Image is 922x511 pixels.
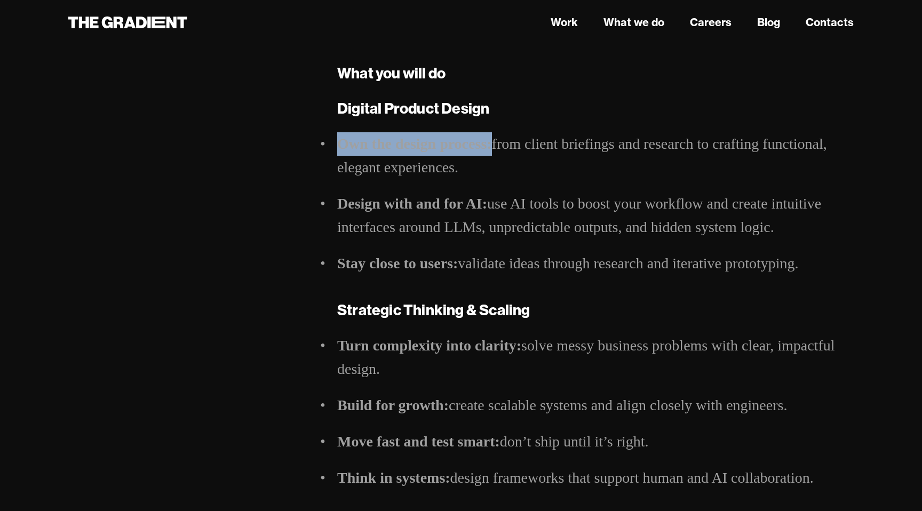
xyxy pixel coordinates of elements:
li: don’t ship until it’s right. [337,430,854,453]
strong: Turn complexity into clarity: [337,337,521,354]
li: validate ideas through research and iterative prototyping. [337,252,854,275]
a: Blog [757,14,780,30]
strong: Stay close to users: [337,255,458,272]
a: Contacts [806,14,854,30]
strong: Move fast and test smart: [337,433,500,450]
a: Careers [690,14,732,30]
li: use AI tools to boost your workflow and create intuitive interfaces around LLMs, unpredictable ou... [337,192,854,239]
strong: Own the design process: [337,135,492,152]
strong: Strategic Thinking & Scaling [337,300,530,319]
li: solve messy business problems with clear, impactful design. [337,334,854,381]
strong: What you will do [337,63,446,82]
strong: Build for growth: [337,397,449,413]
strong: Design with and for AI: [337,195,487,212]
strong: Digital Product Design [337,99,489,117]
a: What we do [603,14,664,30]
a: Work [551,14,578,30]
strong: Think in systems: [337,469,450,486]
li: design frameworks that support human and AI collaboration. [337,466,854,490]
li: from client briefings and research to crafting functional, elegant experiences. [337,132,854,179]
li: create scalable systems and align closely with engineers. [337,394,854,417]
